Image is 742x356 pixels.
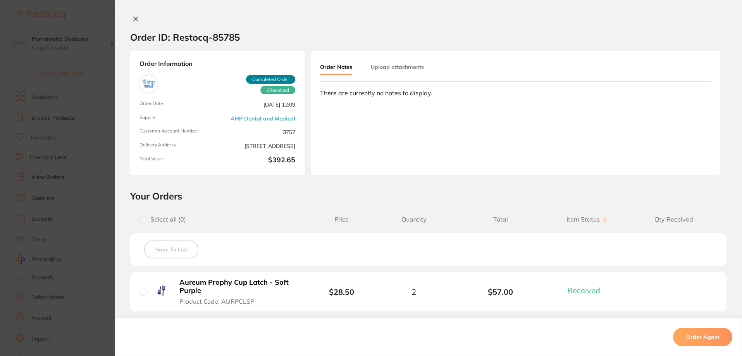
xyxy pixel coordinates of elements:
b: $57.00 [457,287,544,296]
span: Customer Account Number [139,128,214,136]
span: Product Code: AURPCLSP [179,298,254,305]
span: Received [567,285,600,295]
span: Delivery Address [139,142,214,150]
span: Select all ( 0 ) [146,216,186,223]
button: Order Again [673,328,732,346]
span: [DATE] 12:09 [220,101,295,108]
span: Total [457,216,544,223]
span: Item Status [544,216,631,223]
b: $28.50 [329,287,354,297]
img: Aureum Prophy Cup Latch - Soft Purple [152,282,171,301]
span: Received [260,86,295,95]
span: [STREET_ADDRESS] [220,142,295,150]
b: $392.65 [220,156,295,165]
b: Aureum Prophy Cup Latch - Soft Purple [179,279,299,294]
span: Quantity [370,216,457,223]
button: Order Notes [320,60,352,75]
button: Upload attachments [371,60,424,74]
h2: Order ID: Restocq- 85785 [130,31,240,43]
button: Save To List [144,241,198,258]
span: Order Date [139,101,214,108]
span: Price [313,216,370,223]
a: AHP Dental and Medical [231,115,295,122]
div: There are currently no notes to display. [320,89,711,96]
button: Aureum Prophy Cup Latch - Soft Purple Product Code: AURPCLSP [177,278,301,305]
span: 3757 [220,128,295,136]
span: Supplier [139,115,214,122]
span: 2 [411,287,416,296]
span: Completed Order [246,75,295,84]
img: AHP Dental and Medical [141,77,156,91]
span: Total Value [139,156,214,165]
h2: Your Orders [130,190,727,202]
strong: Order Information [139,60,295,69]
span: Qty Received [630,216,717,223]
button: Received [565,285,609,295]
